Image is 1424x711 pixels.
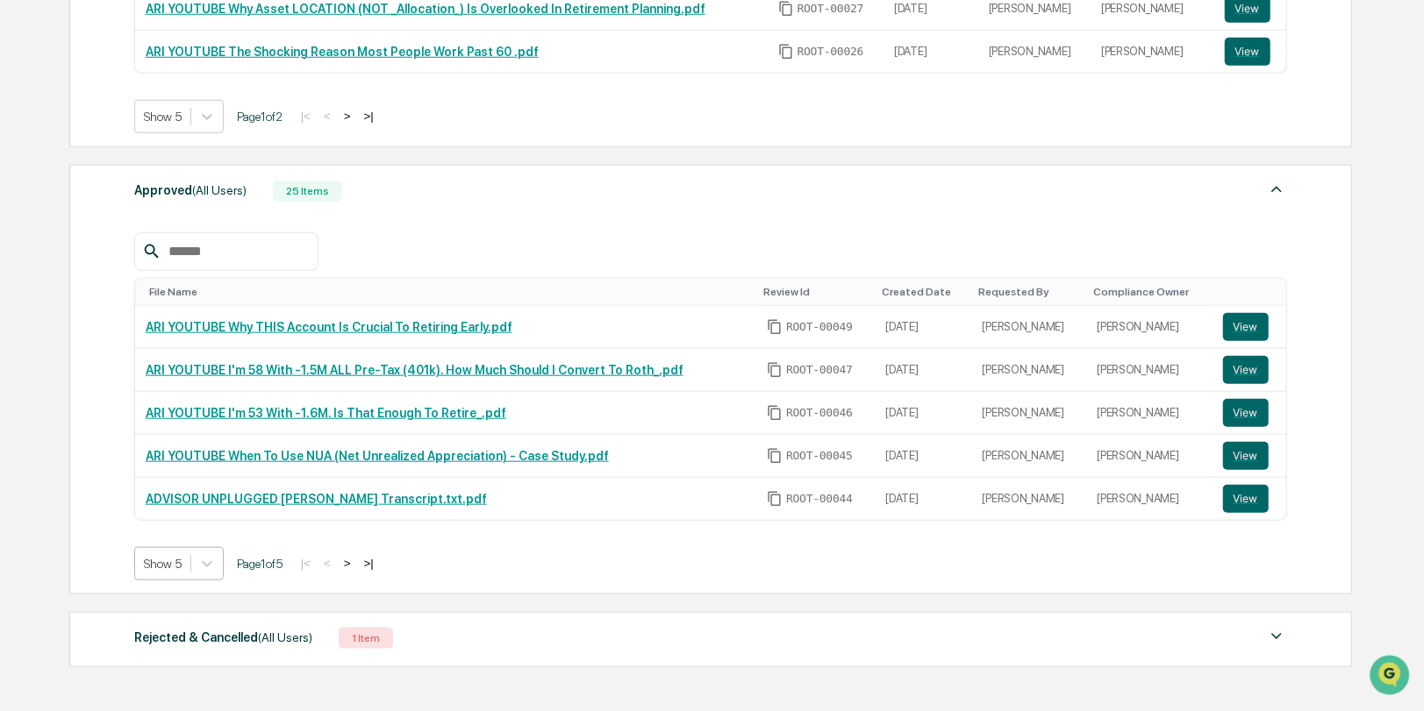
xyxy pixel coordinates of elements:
[175,296,212,309] span: Pylon
[359,109,379,124] button: >|
[798,45,864,59] span: ROOT-00026
[1086,306,1212,349] td: [PERSON_NAME]
[35,220,113,238] span: Preclearance
[1091,31,1213,73] td: [PERSON_NAME]
[120,213,225,245] a: 🗄️Attestations
[18,133,49,165] img: 1746055101610-c473b297-6a78-478c-a979-82029cc54cd1
[1223,399,1277,427] a: View
[1266,626,1287,647] img: caret
[146,449,609,463] a: ARI YOUTUBE When To Use NUA (Net Unrealized Appreciation) - Case Study.pdf
[786,492,853,506] span: ROOT-00044
[778,1,794,17] span: Copy Id
[339,628,393,649] div: 1 Item
[1368,653,1415,700] iframe: Open customer support
[763,286,868,298] div: Toggle SortBy
[1086,392,1212,435] td: [PERSON_NAME]
[146,2,705,16] a: ARI YOUTUBE Why Asset LOCATION (NOT _Allocation_) Is Overlooked In Retirement Planning.pdf
[318,109,336,124] button: <
[875,349,971,392] td: [DATE]
[972,435,1087,478] td: [PERSON_NAME]
[786,320,853,334] span: ROOT-00049
[1266,179,1287,200] img: caret
[1223,399,1269,427] button: View
[979,286,1080,298] div: Toggle SortBy
[1223,313,1277,341] a: View
[1223,485,1269,513] button: View
[786,406,853,420] span: ROOT-00046
[296,109,316,124] button: |<
[1223,313,1269,341] button: View
[972,478,1087,520] td: [PERSON_NAME]
[972,392,1087,435] td: [PERSON_NAME]
[11,246,118,278] a: 🔎Data Lookup
[767,319,783,335] span: Copy Id
[339,556,356,571] button: >
[35,253,111,271] span: Data Lookup
[875,435,971,478] td: [DATE]
[1223,485,1277,513] a: View
[11,213,120,245] a: 🖐️Preclearance
[149,286,749,298] div: Toggle SortBy
[875,306,971,349] td: [DATE]
[298,139,319,160] button: Start new chat
[192,183,247,197] span: (All Users)
[1086,349,1212,392] td: [PERSON_NAME]
[18,36,319,64] p: How can we help?
[778,44,794,60] span: Copy Id
[786,363,853,377] span: ROOT-00047
[1086,435,1212,478] td: [PERSON_NAME]
[978,31,1091,73] td: [PERSON_NAME]
[1225,38,1277,66] a: View
[882,286,964,298] div: Toggle SortBy
[1223,442,1277,470] a: View
[798,2,864,16] span: ROOT-00027
[60,151,222,165] div: We're available if you need us!
[134,179,247,202] div: Approved
[146,320,512,334] a: ARI YOUTUBE Why THIS Account Is Crucial To Retiring Early.pdf
[237,110,283,124] span: Page 1 of 2
[145,220,218,238] span: Attestations
[1086,478,1212,520] td: [PERSON_NAME]
[1093,286,1205,298] div: Toggle SortBy
[124,295,212,309] a: Powered byPylon
[127,222,141,236] div: 🗄️
[786,449,853,463] span: ROOT-00045
[18,255,32,269] div: 🔎
[875,478,971,520] td: [DATE]
[1225,38,1270,66] button: View
[972,349,1087,392] td: [PERSON_NAME]
[767,448,783,464] span: Copy Id
[273,181,342,202] div: 25 Items
[134,626,312,649] div: Rejected & Cancelled
[146,45,539,59] a: ARI YOUTUBE The Shocking Reason Most People Work Past 60 .pdf
[359,556,379,571] button: >|
[146,363,683,377] a: ARI YOUTUBE I'm 58 With -1.5M ALL Pre-Tax (401k). How Much Should I Convert To Roth_.pdf
[767,362,783,378] span: Copy Id
[146,492,487,506] a: ADVISOR UNPLUGGED [PERSON_NAME] Transcript.txt.pdf
[146,406,506,420] a: ARI YOUTUBE I'm 53 With -1.6M. Is That Enough To Retire_.pdf
[318,556,336,571] button: <
[875,392,971,435] td: [DATE]
[60,133,288,151] div: Start new chat
[1223,356,1269,384] button: View
[1223,442,1269,470] button: View
[18,222,32,236] div: 🖐️
[767,405,783,421] span: Copy Id
[296,556,316,571] button: |<
[884,31,978,73] td: [DATE]
[237,557,283,571] span: Page 1 of 5
[1227,286,1280,298] div: Toggle SortBy
[258,630,312,644] span: (All Users)
[972,306,1087,349] td: [PERSON_NAME]
[767,491,783,507] span: Copy Id
[339,109,356,124] button: >
[1223,356,1277,384] a: View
